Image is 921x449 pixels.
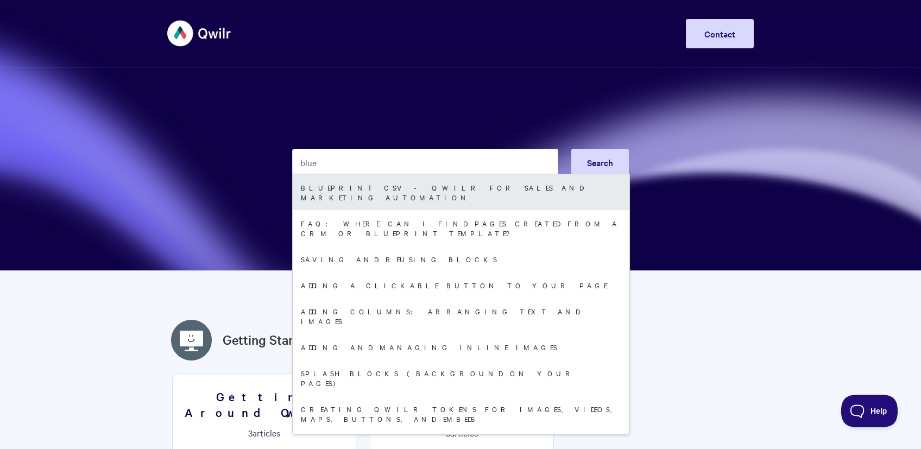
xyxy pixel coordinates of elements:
[293,360,629,396] a: Splash Blocks (Background on your Pages)
[293,396,629,432] a: Creating Qwilr Tokens for Images, Videos, Maps, Buttons, and Embeds
[248,427,253,439] span: 3
[293,298,629,334] a: Adding Columns: arranging text and images
[179,428,349,438] p: articles
[841,395,899,427] iframe: Toggle Customer Support
[293,174,629,210] a: Blueprint CSV - Qwilr for sales and marketing automation
[293,210,629,246] a: FAQ: Where can I find pages created from a CRM or Blueprint template?
[571,149,629,176] button: Search
[686,19,754,48] a: Contact
[293,246,629,272] a: Saving and reusing Blocks
[377,428,547,438] p: articles
[292,149,558,176] input: Search the knowledge base
[167,13,232,54] img: Qwilr Help Center
[293,334,629,360] a: Adding and managing inline images
[179,389,349,420] h3: Getting Around Qwilr
[587,156,613,168] span: Search
[293,272,629,298] a: Adding a Clickable Button to your Page
[223,330,312,350] a: Getting Started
